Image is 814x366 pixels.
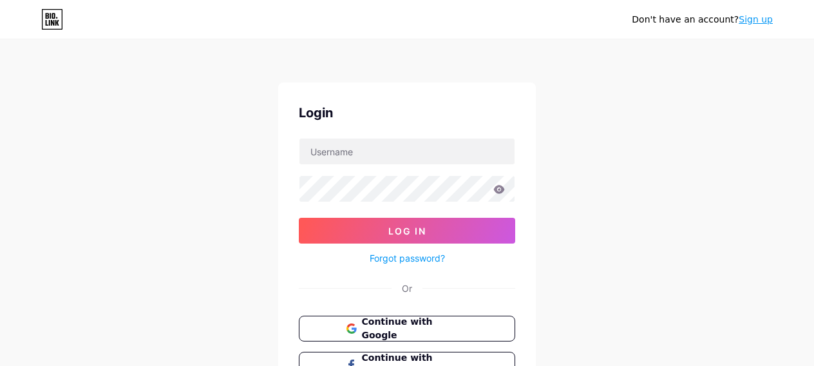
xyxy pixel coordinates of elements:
[388,226,426,236] span: Log In
[299,139,515,164] input: Username
[370,251,445,265] a: Forgot password?
[299,218,515,244] button: Log In
[402,282,412,295] div: Or
[632,13,773,26] div: Don't have an account?
[362,315,468,342] span: Continue with Google
[299,316,515,342] button: Continue with Google
[299,103,515,122] div: Login
[739,14,773,24] a: Sign up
